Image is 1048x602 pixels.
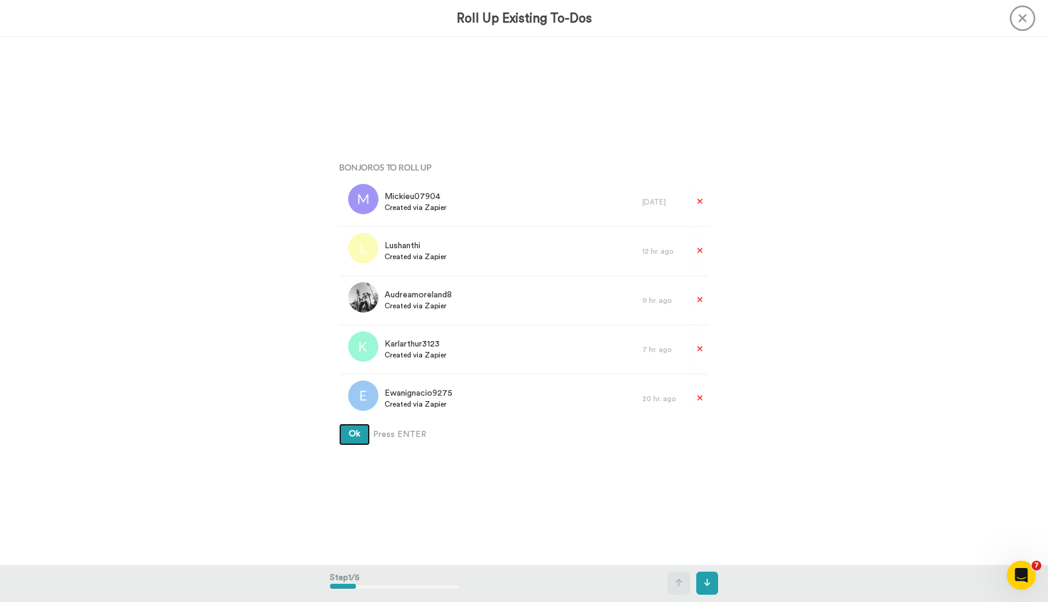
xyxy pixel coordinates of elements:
img: k.png [348,331,378,362]
img: l.png [348,233,378,263]
span: Created via Zapier [385,399,452,409]
button: Ok [339,424,370,445]
span: Created via Zapier [385,203,446,212]
span: Lushanthi [385,240,446,252]
img: e.png [348,380,378,411]
span: Ewanignacio9275 [385,387,452,399]
h4: Bonjoros To Roll Up [339,163,709,172]
div: Step 1 / 5 [330,566,459,601]
img: d65ca7aa-b20a-4604-866e-5eb4b9bea876.jpg [348,282,378,313]
span: Created via Zapier [385,252,446,262]
span: Mickieu07904 [385,191,446,203]
div: [DATE] [642,197,685,207]
span: Audreamoreland8 [385,289,452,301]
span: Created via Zapier [385,350,446,360]
img: m.png [348,184,378,214]
div: 20 hr. ago [642,394,685,404]
div: 12 hr. ago [642,246,685,256]
span: Ok [349,430,360,438]
span: 7 [1032,561,1041,570]
div: 7 hr. ago [642,345,685,354]
span: Created via Zapier [385,301,452,311]
span: Press ENTER [373,428,426,441]
iframe: Intercom live chat [1007,561,1036,590]
h3: Roll Up Existing To-Dos [457,12,592,25]
span: Karlarthur3123 [385,338,446,350]
div: 9 hr. ago [642,296,685,305]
